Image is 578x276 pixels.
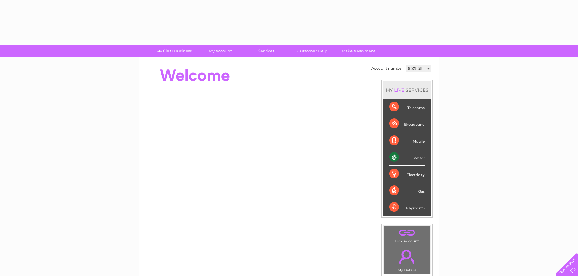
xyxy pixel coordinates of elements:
[393,87,406,93] div: LIVE
[384,244,431,274] td: My Details
[389,99,425,115] div: Telecoms
[383,81,431,99] div: MY SERVICES
[370,63,404,74] td: Account number
[333,45,384,57] a: Make A Payment
[389,149,425,166] div: Water
[389,166,425,182] div: Electricity
[385,228,429,238] a: .
[384,226,431,245] td: Link Account
[385,246,429,267] a: .
[149,45,199,57] a: My Clear Business
[389,132,425,149] div: Mobile
[241,45,291,57] a: Services
[389,115,425,132] div: Broadband
[195,45,245,57] a: My Account
[389,199,425,215] div: Payments
[389,182,425,199] div: Gas
[287,45,337,57] a: Customer Help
